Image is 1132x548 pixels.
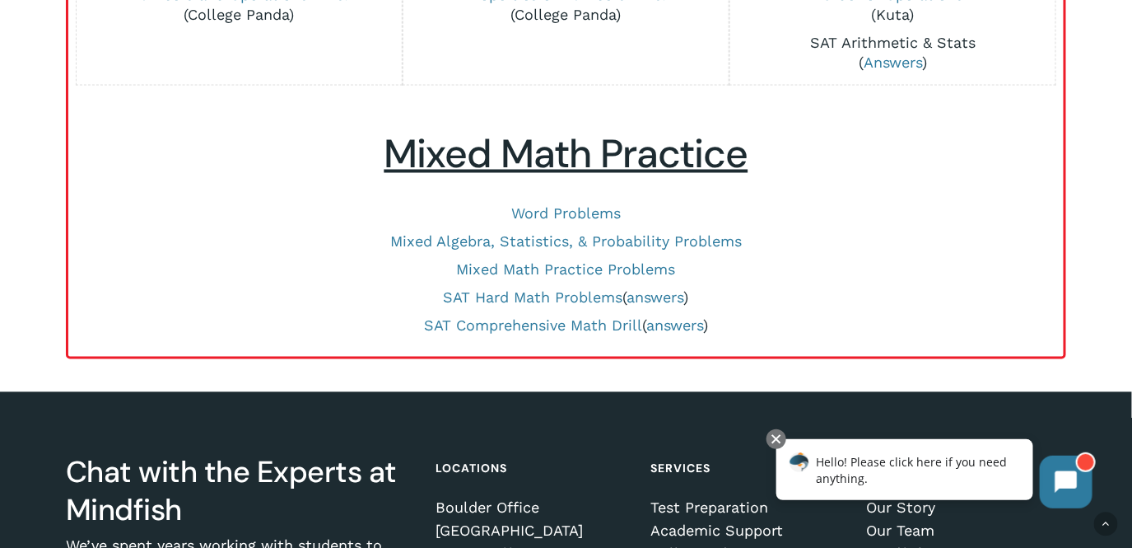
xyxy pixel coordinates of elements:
[864,54,922,71] a: Answers
[424,317,642,335] a: SAT Comprehensive Math Drill
[436,523,631,540] a: [GEOGRAPHIC_DATA]
[384,128,748,180] u: Mixed Math Practice
[444,289,623,307] a: SAT Hard Math Problems
[627,289,684,307] a: answers
[436,454,631,484] h4: Locations
[866,523,1061,540] a: Our Team
[511,205,621,222] a: Word Problems
[759,426,1109,525] iframe: Chatbot
[85,288,1047,308] p: ( )
[85,316,1047,336] p: ( )
[810,34,976,51] a: SAT Arithmetic & Stats
[390,233,742,251] a: Mixed Algebra, Statistics, & Probability Problems
[457,261,676,279] a: Mixed Math Practice Problems
[651,500,846,517] a: Test Preparation
[651,454,846,484] h4: Services
[738,33,1047,73] p: ( )
[66,454,416,530] h3: Chat with the Experts at Mindfish
[651,523,846,540] a: Academic Support
[436,500,631,517] a: Boulder Office
[646,317,703,335] a: answers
